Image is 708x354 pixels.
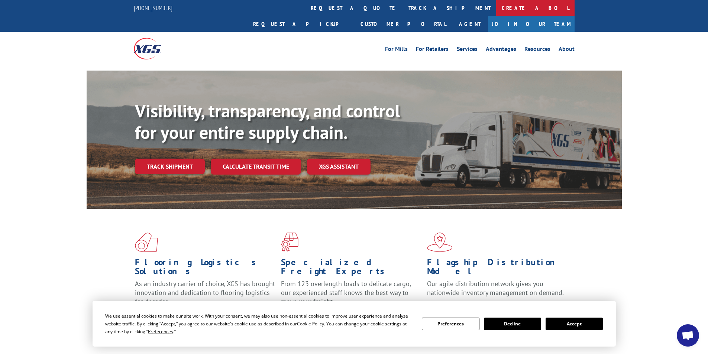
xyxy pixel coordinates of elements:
[427,279,564,297] span: Our agile distribution network gives you nationwide inventory management on demand.
[307,159,371,175] a: XGS ASSISTANT
[486,46,516,54] a: Advantages
[134,4,172,12] a: [PHONE_NUMBER]
[281,258,421,279] h1: Specialized Freight Experts
[281,233,298,252] img: xgs-icon-focused-on-flooring-red
[484,318,541,330] button: Decline
[427,233,453,252] img: xgs-icon-flagship-distribution-model-red
[524,46,550,54] a: Resources
[135,233,158,252] img: xgs-icon-total-supply-chain-intelligence-red
[355,16,452,32] a: Customer Portal
[135,99,400,144] b: Visibility, transparency, and control for your entire supply chain.
[93,301,616,347] div: Cookie Consent Prompt
[488,16,575,32] a: Join Our Team
[416,46,449,54] a: For Retailers
[422,318,479,330] button: Preferences
[457,46,478,54] a: Services
[148,328,173,335] span: Preferences
[135,258,275,279] h1: Flooring Logistics Solutions
[385,46,408,54] a: For Mills
[105,312,413,335] div: We use essential cookies to make our site work. With your consent, we may also use non-essential ...
[677,324,699,347] a: Open chat
[135,159,205,174] a: Track shipment
[248,16,355,32] a: Request a pickup
[546,318,603,330] button: Accept
[281,279,421,312] p: From 123 overlength loads to delicate cargo, our experienced staff knows the best way to move you...
[211,159,301,175] a: Calculate transit time
[427,258,568,279] h1: Flagship Distribution Model
[452,16,488,32] a: Agent
[297,321,324,327] span: Cookie Policy
[559,46,575,54] a: About
[135,279,275,306] span: As an industry carrier of choice, XGS has brought innovation and dedication to flooring logistics...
